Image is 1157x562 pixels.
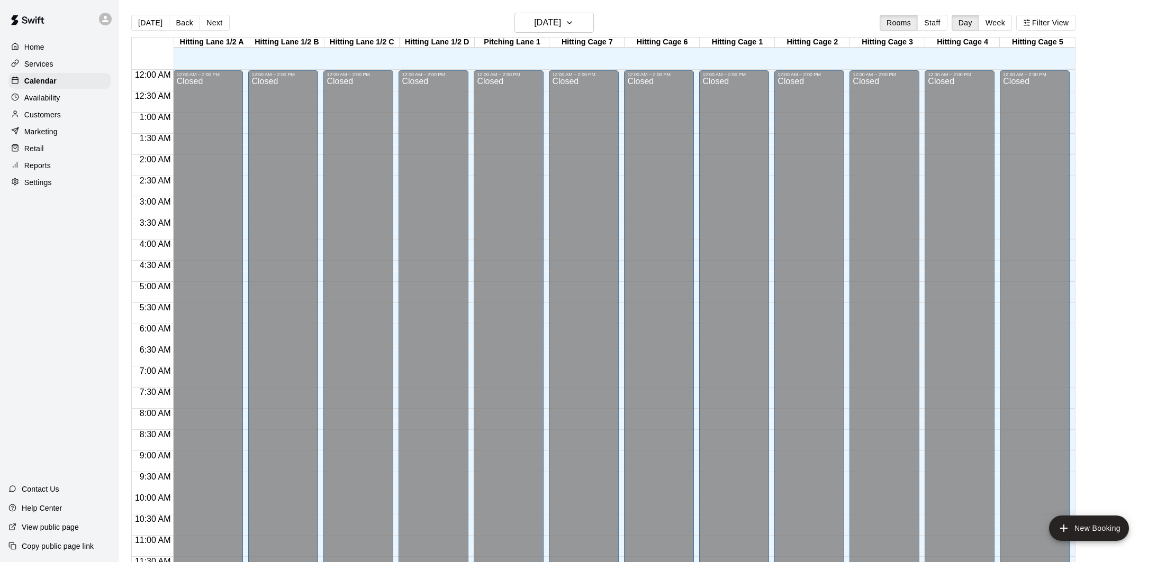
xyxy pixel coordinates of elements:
[24,109,61,120] p: Customers
[8,174,111,190] a: Settings
[249,38,324,48] div: Hitting Lane 1/2 B
[137,239,174,248] span: 4:00 AM
[137,155,174,164] span: 2:00 AM
[8,141,111,156] a: Retail
[475,38,550,48] div: Pitching Lane 1
[24,76,57,86] p: Calendar
[174,38,249,48] div: Hitting Lane 1/2 A
[251,72,315,77] div: 12:00 AM – 2:00 PM
[8,56,111,72] a: Services
[979,15,1012,31] button: Week
[400,38,475,48] div: Hitting Lane 1/2 D
[324,38,400,48] div: Hitting Lane 1/2 C
[24,42,44,52] p: Home
[8,107,111,123] a: Customers
[137,366,174,375] span: 7:00 AM
[22,541,94,551] p: Copy public page link
[137,451,174,460] span: 9:00 AM
[402,72,465,77] div: 12:00 AM – 2:00 PM
[477,72,540,77] div: 12:00 AM – 2:00 PM
[169,15,200,31] button: Back
[132,493,174,502] span: 10:00 AM
[137,134,174,143] span: 1:30 AM
[24,160,51,171] p: Reports
[917,15,947,31] button: Staff
[8,90,111,106] a: Availability
[775,38,850,48] div: Hitting Cage 2
[24,143,44,154] p: Retail
[137,113,174,122] span: 1:00 AM
[552,72,616,77] div: 12:00 AM – 2:00 PM
[22,522,79,532] p: View public page
[22,503,62,513] p: Help Center
[8,158,111,173] a: Reports
[8,39,111,55] a: Home
[131,15,169,31] button: [DATE]
[534,15,561,30] h6: [DATE]
[327,72,390,77] div: 12:00 AM – 2:00 PM
[700,38,775,48] div: Hitting Cage 1
[880,15,918,31] button: Rooms
[132,70,174,79] span: 12:00 AM
[200,15,229,31] button: Next
[928,72,991,77] div: 12:00 AM – 2:00 PM
[549,38,625,48] div: Hitting Cage 7
[137,345,174,354] span: 6:30 AM
[1003,72,1066,77] div: 12:00 AM – 2:00 PM
[24,177,52,188] p: Settings
[137,197,174,206] span: 3:00 AM
[137,430,174,439] span: 8:30 AM
[137,282,174,291] span: 5:00 AM
[952,15,979,31] button: Day
[8,73,111,89] a: Calendar
[853,72,916,77] div: 12:00 AM – 2:00 PM
[137,388,174,397] span: 7:30 AM
[778,72,841,77] div: 12:00 AM – 2:00 PM
[137,261,174,270] span: 4:30 AM
[850,38,925,48] div: Hitting Cage 3
[137,409,174,418] span: 8:00 AM
[137,218,174,227] span: 3:30 AM
[132,514,174,523] span: 10:30 AM
[8,124,111,140] a: Marketing
[24,93,60,103] p: Availability
[514,13,594,33] button: [DATE]
[702,72,766,77] div: 12:00 AM – 2:00 PM
[137,472,174,481] span: 9:30 AM
[1049,515,1129,541] button: add
[1016,15,1075,31] button: Filter View
[625,38,700,48] div: Hitting Cage 6
[137,324,174,333] span: 6:00 AM
[925,38,1000,48] div: Hitting Cage 4
[1000,38,1075,48] div: Hitting Cage 5
[24,126,58,137] p: Marketing
[22,484,59,494] p: Contact Us
[132,536,174,545] span: 11:00 AM
[24,59,53,69] p: Services
[137,176,174,185] span: 2:30 AM
[176,72,240,77] div: 12:00 AM – 2:00 PM
[137,303,174,312] span: 5:30 AM
[132,91,174,100] span: 12:30 AM
[627,72,691,77] div: 12:00 AM – 2:00 PM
